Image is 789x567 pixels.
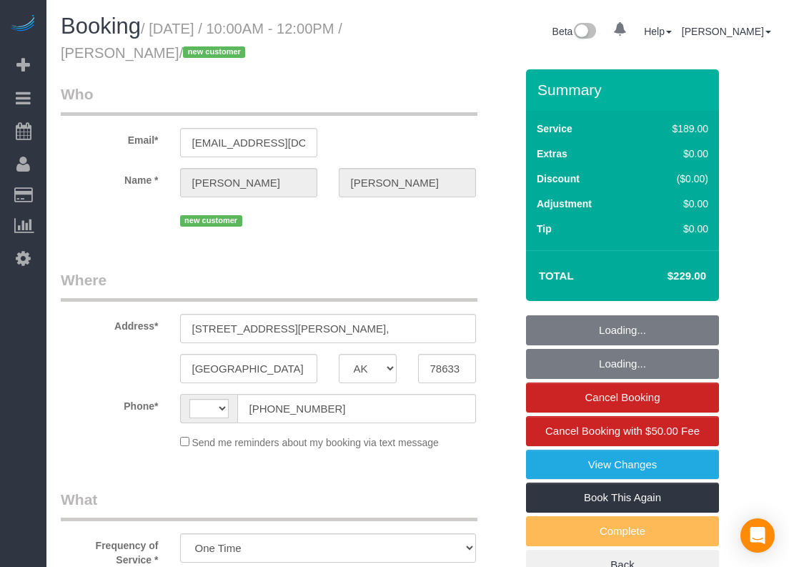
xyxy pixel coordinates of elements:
span: Send me reminders about my booking via text message [192,437,439,448]
legend: Where [61,270,477,302]
a: Book This Again [526,483,719,513]
h4: $229.00 [625,270,706,282]
img: New interface [572,23,596,41]
a: Beta [552,26,597,37]
div: $0.00 [642,197,708,211]
label: Adjustment [537,197,592,211]
small: / [DATE] / 10:00AM - 12:00PM / [PERSON_NAME] [61,21,342,61]
span: / [179,45,250,61]
legend: Who [61,84,477,116]
div: Open Intercom Messenger [740,518,775,553]
legend: What [61,489,477,521]
img: Automaid Logo [9,14,37,34]
span: new customer [180,215,242,227]
input: First Name* [180,168,317,197]
label: Name * [50,168,169,187]
label: Email* [50,128,169,147]
label: Address* [50,314,169,333]
input: Last Name* [339,168,476,197]
span: Booking [61,14,141,39]
span: new customer [183,46,245,58]
input: City* [180,354,317,383]
label: Discount [537,172,580,186]
input: Zip Code* [418,354,476,383]
a: Cancel Booking [526,383,719,413]
h3: Summary [537,82,712,98]
input: Phone* [237,394,476,423]
a: View Changes [526,450,719,480]
label: Extras [537,147,567,161]
span: Cancel Booking with $50.00 Fee [545,425,700,437]
label: Frequency of Service * [50,533,169,567]
a: Cancel Booking with $50.00 Fee [526,416,719,446]
a: Help [644,26,672,37]
label: Tip [537,222,552,236]
label: Phone* [50,394,169,413]
div: $0.00 [642,222,708,236]
div: $0.00 [642,147,708,161]
label: Service [537,122,572,136]
div: ($0.00) [642,172,708,186]
input: Email* [180,128,317,157]
a: [PERSON_NAME] [682,26,771,37]
strong: Total [539,270,574,282]
div: $189.00 [642,122,708,136]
